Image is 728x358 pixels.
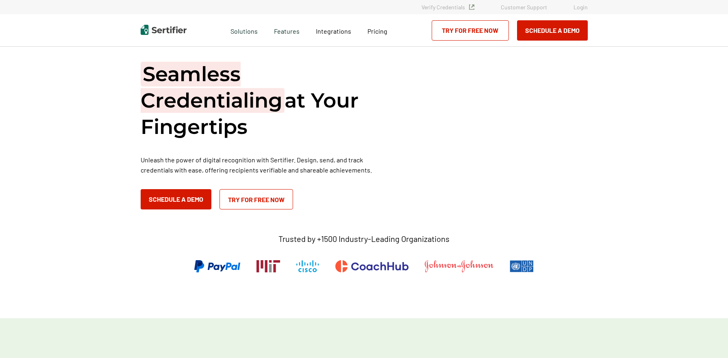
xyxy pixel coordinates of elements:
[256,260,280,272] img: Massachusetts Institute of Technology
[141,155,385,175] p: Unleash the power of digital recognition with Sertifier. Design, send, and track credentials with...
[469,4,474,10] img: Verified
[316,25,351,35] a: Integrations
[296,260,319,272] img: Cisco
[422,4,474,11] a: Verify Credentials
[194,260,240,272] img: PayPal
[367,25,387,35] a: Pricing
[274,25,300,35] span: Features
[367,27,387,35] span: Pricing
[510,260,534,272] img: UNDP
[141,61,385,140] h1: at Your Fingertips
[425,260,493,272] img: Johnson & Johnson
[574,4,588,11] a: Login
[219,189,293,209] a: Try for Free Now
[335,260,409,272] img: CoachHub
[501,4,547,11] a: Customer Support
[230,25,258,35] span: Solutions
[316,27,351,35] span: Integrations
[432,20,509,41] a: Try for Free Now
[141,25,187,35] img: Sertifier | Digital Credentialing Platform
[278,234,450,244] p: Trusted by +1500 Industry-Leading Organizations
[141,62,285,113] span: Seamless Credentialing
